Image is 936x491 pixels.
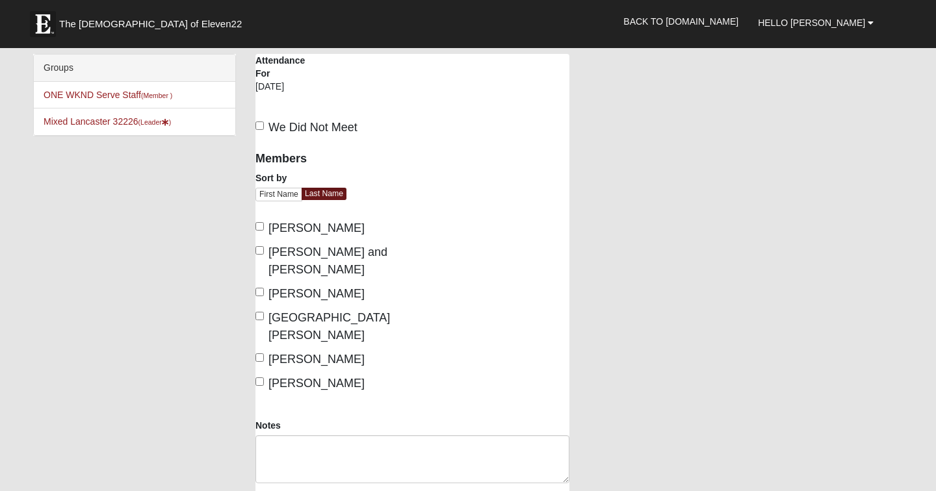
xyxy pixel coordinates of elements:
div: [DATE] [255,80,319,102]
label: Notes [255,419,281,432]
a: Last Name [302,188,346,200]
span: [PERSON_NAME] and [PERSON_NAME] [268,245,387,276]
input: [PERSON_NAME] and [PERSON_NAME] [255,246,264,255]
h4: Members [255,152,403,166]
label: Attendance For [255,54,319,80]
img: Eleven22 logo [30,11,56,37]
input: [PERSON_NAME] [255,353,264,362]
a: First Name [255,188,302,201]
a: ONE WKND Serve Staff(Member ) [44,90,172,100]
label: Sort by [255,171,287,184]
span: We Did Not Meet [268,121,357,134]
input: [PERSON_NAME] [255,222,264,231]
a: Mixed Lancaster 32226(Leader) [44,116,171,127]
a: Hello [PERSON_NAME] [748,6,883,39]
small: (Member ) [141,92,172,99]
span: [PERSON_NAME] [268,353,365,366]
input: [GEOGRAPHIC_DATA][PERSON_NAME] [255,312,264,320]
span: The [DEMOGRAPHIC_DATA] of Eleven22 [59,18,242,31]
input: We Did Not Meet [255,121,264,130]
a: Back to [DOMAIN_NAME] [614,5,748,38]
input: [PERSON_NAME] [255,377,264,386]
input: [PERSON_NAME] [255,288,264,296]
span: [GEOGRAPHIC_DATA][PERSON_NAME] [268,311,390,342]
span: Hello [PERSON_NAME] [758,18,865,28]
span: [PERSON_NAME] [268,377,365,390]
a: The [DEMOGRAPHIC_DATA] of Eleven22 [23,5,283,37]
div: Groups [34,55,235,82]
span: [PERSON_NAME] [268,287,365,300]
small: (Leader ) [138,118,172,126]
span: [PERSON_NAME] [268,221,365,234]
